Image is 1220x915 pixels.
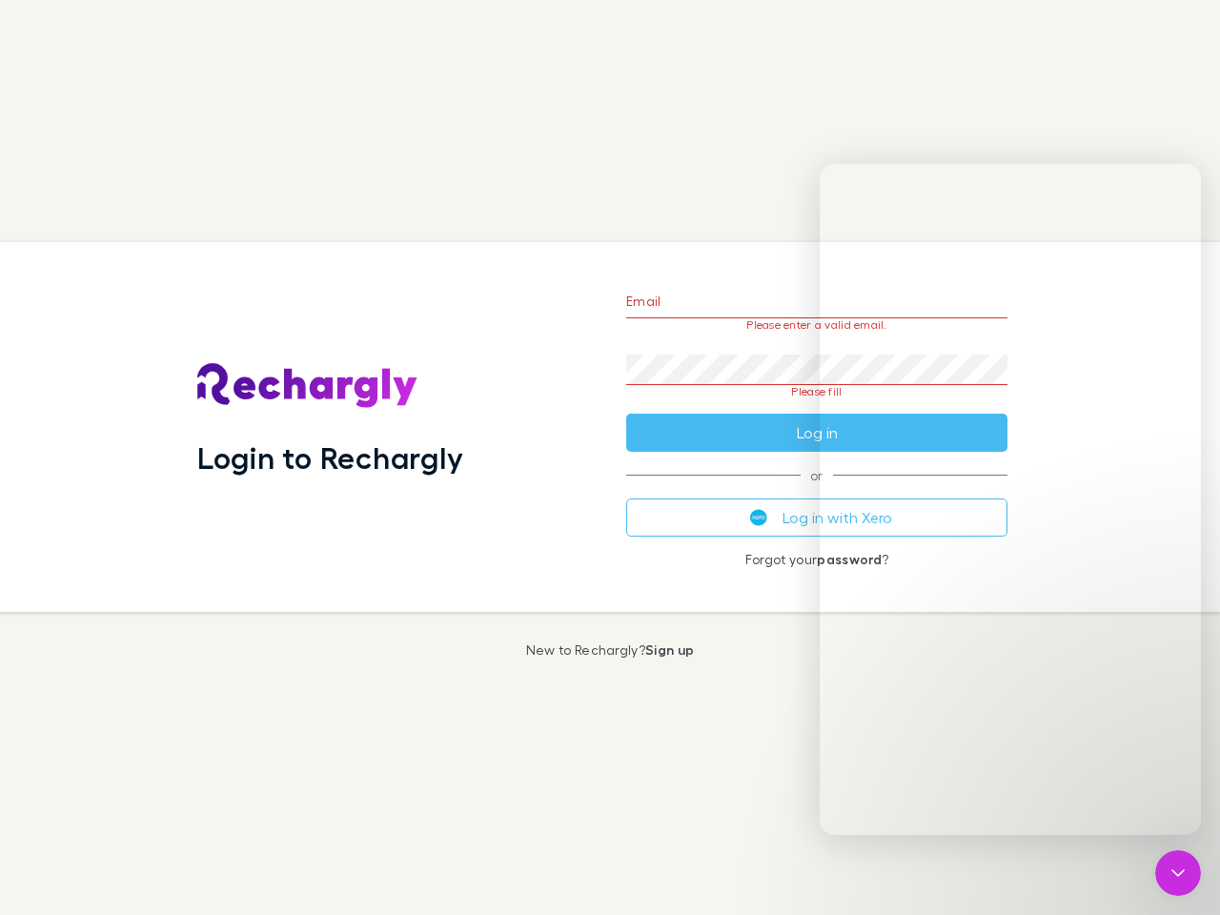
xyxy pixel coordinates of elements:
iframe: Intercom live chat [1155,850,1201,896]
p: Please fill [626,385,1007,398]
span: or [626,475,1007,476]
a: Sign up [645,641,694,658]
iframe: Intercom live chat [820,164,1201,835]
button: Log in with Xero [626,498,1007,537]
img: Xero's logo [750,509,767,526]
p: Forgot your ? [626,552,1007,567]
a: password [817,551,882,567]
p: New to Rechargly? [526,642,695,658]
button: Log in [626,414,1007,452]
h1: Login to Rechargly [197,439,463,476]
img: Rechargly's Logo [197,363,418,409]
p: Please enter a valid email. [626,318,1007,332]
